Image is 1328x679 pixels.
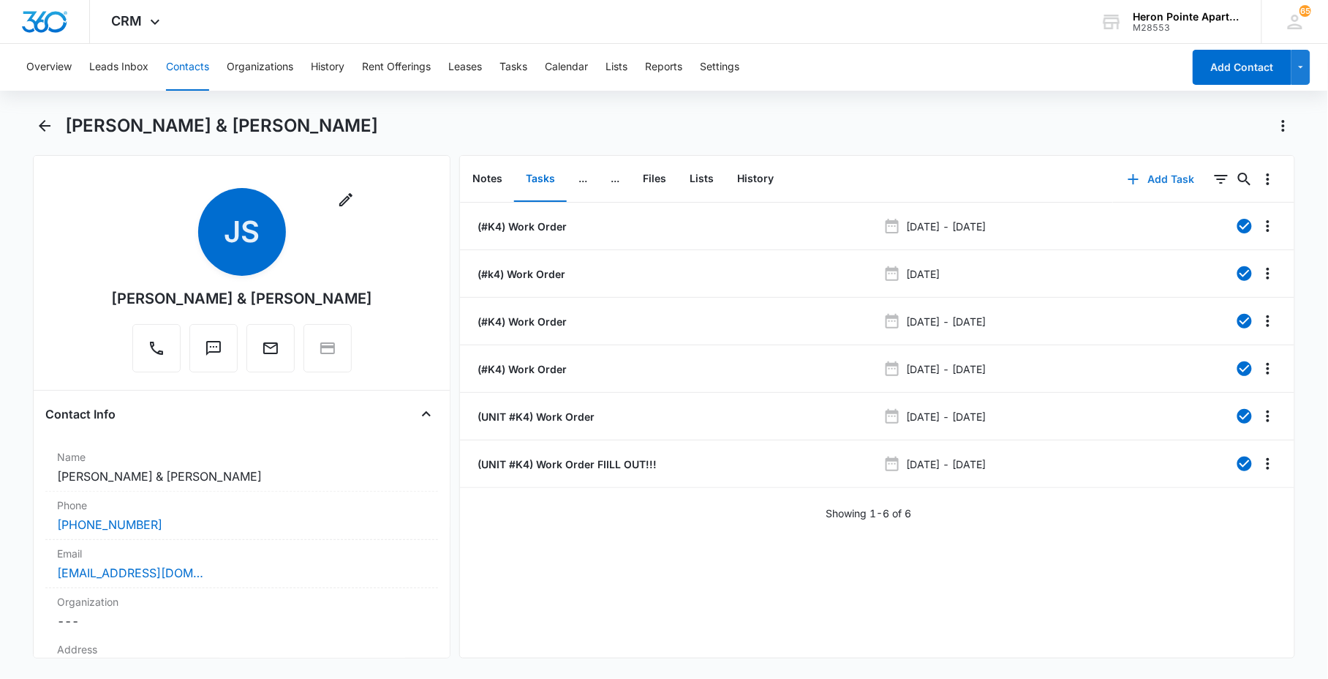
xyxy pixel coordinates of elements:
[907,409,986,424] p: [DATE] - [DATE]
[132,347,181,359] a: Call
[1133,23,1240,33] div: account id
[1233,168,1256,191] button: Search...
[57,516,162,533] a: [PHONE_NUMBER]
[907,219,986,234] p: [DATE] - [DATE]
[111,288,372,310] div: [PERSON_NAME] & [PERSON_NAME]
[166,44,209,91] button: Contacts
[826,506,911,521] p: Showing 1-6 of 6
[1256,310,1280,333] button: Overflow Menu
[461,157,514,202] button: Notes
[1299,5,1311,17] span: 65
[475,219,567,234] a: (#K4) Work Order
[57,594,426,609] label: Organization
[1256,214,1280,238] button: Overflow Menu
[45,405,116,423] h4: Contact Info
[725,157,785,202] button: History
[1256,357,1280,380] button: Overflow Menu
[57,468,426,485] dd: [PERSON_NAME] & [PERSON_NAME]
[1299,5,1311,17] div: notifications count
[246,347,295,359] a: Email
[907,266,940,282] p: [DATE]
[1256,262,1280,285] button: Overflow Menu
[311,44,344,91] button: History
[567,157,599,202] button: ...
[57,564,203,582] a: [EMAIL_ADDRESS][DOMAIN_NAME]
[1210,168,1233,191] button: Filters
[246,324,295,372] button: Email
[499,44,527,91] button: Tasks
[362,44,431,91] button: Rent Offerings
[475,266,565,282] a: (#k4) Work Order
[1256,168,1280,191] button: Overflow Menu
[678,157,725,202] button: Lists
[57,642,426,657] label: Address
[631,157,678,202] button: Files
[57,449,426,465] label: Name
[198,188,286,276] span: JS
[599,157,631,202] button: ...
[475,409,595,424] a: (UNIT #K4) Work Order
[227,44,293,91] button: Organizations
[45,443,438,492] div: Name[PERSON_NAME] & [PERSON_NAME]
[26,44,72,91] button: Overview
[132,324,181,372] button: Call
[475,361,567,377] a: (#K4) Work Order
[475,314,567,329] a: (#K4) Work Order
[415,402,438,426] button: Close
[45,588,438,636] div: Organization---
[189,324,238,372] button: Text
[907,314,986,329] p: [DATE] - [DATE]
[45,540,438,588] div: Email[EMAIL_ADDRESS][DOMAIN_NAME]
[514,157,567,202] button: Tasks
[448,44,482,91] button: Leases
[700,44,739,91] button: Settings
[57,612,426,630] dd: ---
[475,457,657,472] a: (UNIT #K4) Work Order FIILL OUT!!!
[605,44,627,91] button: Lists
[1256,405,1280,428] button: Overflow Menu
[65,115,378,137] h1: [PERSON_NAME] & [PERSON_NAME]
[112,13,143,29] span: CRM
[89,44,148,91] button: Leads Inbox
[907,361,986,377] p: [DATE] - [DATE]
[1133,11,1240,23] div: account name
[545,44,588,91] button: Calendar
[33,114,56,138] button: Back
[1256,452,1280,476] button: Overflow Menu
[1113,162,1210,197] button: Add Task
[907,457,986,472] p: [DATE] - [DATE]
[57,498,426,513] label: Phone
[189,347,238,359] a: Text
[1272,114,1295,138] button: Actions
[45,492,438,540] div: Phone[PHONE_NUMBER]
[57,546,426,561] label: Email
[645,44,682,91] button: Reports
[1193,50,1291,85] button: Add Contact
